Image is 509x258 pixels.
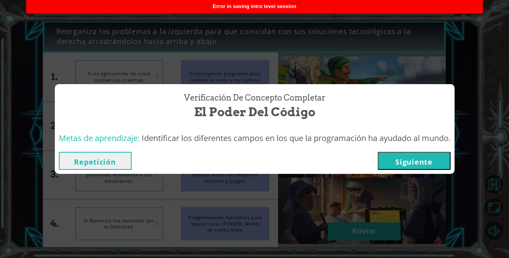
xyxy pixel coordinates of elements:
button: Siguiente [378,152,451,170]
span: El poder del código [194,103,315,121]
span: Metas de aprendizaje: [59,133,140,143]
span: Error in saving intro level session [213,3,297,9]
button: Repetición [59,152,132,170]
span: Identificar los diferentes campos en los que la programación ha ayudado al mundo. [142,133,451,143]
span: Verificación de Concepto Completar [184,92,325,104]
